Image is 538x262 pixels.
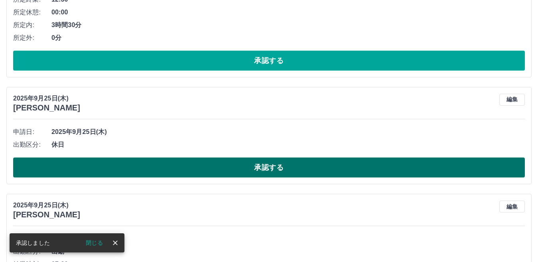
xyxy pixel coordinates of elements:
button: 承認する [13,51,525,71]
button: 閉じる [79,237,109,249]
span: 3時間30分 [51,20,525,30]
p: 2025年9月25日(木) [13,94,80,103]
button: 編集 [499,94,525,106]
p: 2025年9月25日(木) [13,201,80,210]
span: 2025年9月25日(木) [51,234,525,244]
button: 編集 [499,201,525,213]
span: 出勤区分: [13,140,51,150]
button: 承認する [13,158,525,177]
h3: [PERSON_NAME] [13,103,80,112]
span: 申請日: [13,127,51,137]
h3: [PERSON_NAME] [13,210,80,219]
span: 00:00 [51,8,525,17]
span: 所定内: [13,20,51,30]
span: 所定休憩: [13,8,51,17]
span: 出勤 [51,247,525,256]
button: close [109,237,121,249]
span: 0分 [51,33,525,43]
span: 所定外: [13,33,51,43]
span: 休日 [51,140,525,150]
span: 2025年9月25日(木) [51,127,525,137]
div: 承認しました [16,236,50,250]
